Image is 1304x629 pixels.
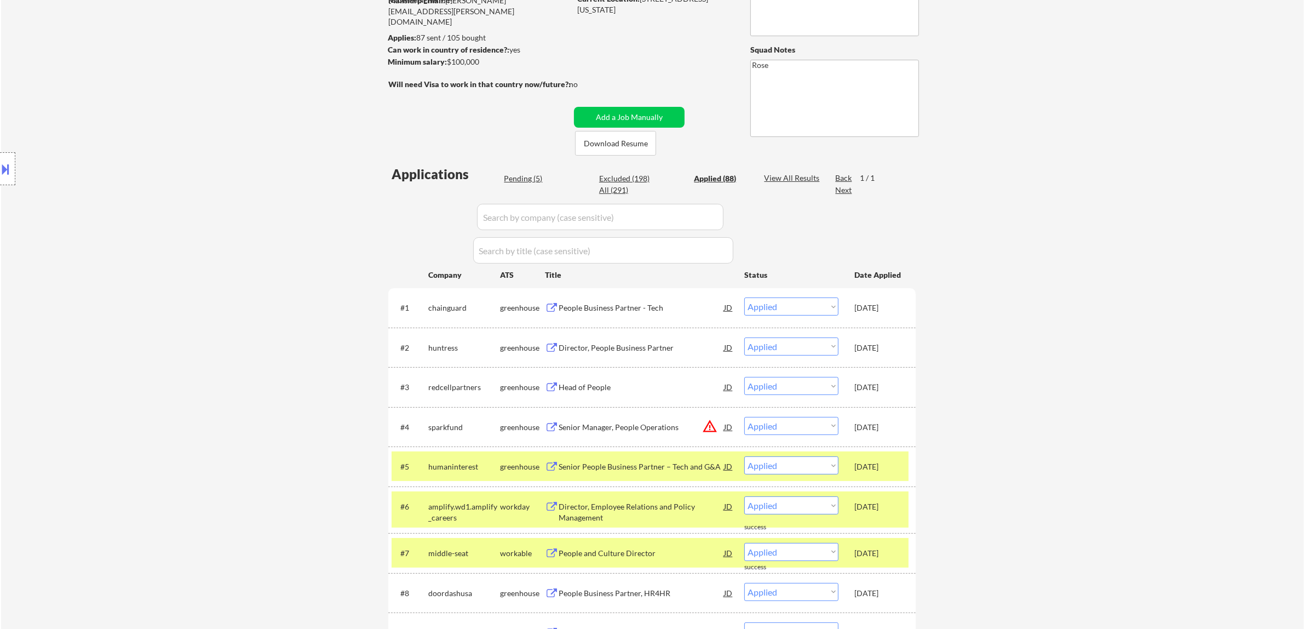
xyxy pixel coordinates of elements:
div: 1 / 1 [860,173,885,184]
div: Director, People Business Partner [559,342,724,353]
div: View All Results [764,173,823,184]
div: Senior Manager, People Operations [559,422,724,433]
div: JD [723,377,734,397]
div: Senior People Business Partner – Tech and G&A [559,461,724,472]
div: Back [835,173,853,184]
div: #7 [400,548,420,559]
div: #4 [400,422,420,433]
div: JD [723,543,734,563]
div: #2 [400,342,420,353]
div: Next [835,185,853,196]
div: amplify.wd1.amplify_careers [428,501,500,523]
div: JD [723,496,734,516]
button: Add a Job Manually [574,107,685,128]
strong: Will need Visa to work in that country now/future?: [388,79,571,89]
div: greenhouse [500,342,545,353]
div: humaninterest [428,461,500,472]
button: warning_amber [702,419,717,434]
div: doordashusa [428,588,500,599]
div: Head of People [559,382,724,393]
div: JD [723,583,734,603]
div: JD [723,298,734,317]
input: Search by title (case sensitive) [473,237,733,264]
div: no [569,79,600,90]
div: 87 sent / 105 bought [388,32,570,43]
div: greenhouse [500,588,545,599]
div: ATS [500,270,545,281]
div: [DATE] [854,461,903,472]
div: chainguard [428,302,500,313]
div: Squad Notes [750,44,919,55]
div: $100,000 [388,56,570,67]
div: Director, Employee Relations and Policy Management [559,501,724,523]
div: greenhouse [500,461,545,472]
div: Applications [392,168,500,181]
div: [DATE] [854,302,903,313]
button: Download Resume [575,131,656,156]
div: [DATE] [854,548,903,559]
div: [DATE] [854,422,903,433]
div: #3 [400,382,420,393]
div: Excluded (198) [599,173,654,184]
div: All (291) [599,185,654,196]
div: Status [744,265,838,284]
strong: Minimum salary: [388,57,447,66]
div: success [744,523,788,532]
div: Pending (5) [504,173,559,184]
div: JD [723,417,734,437]
div: yes [388,44,567,55]
input: Search by company (case sensitive) [477,204,723,230]
div: People Business Partner - Tech [559,302,724,313]
div: JD [723,338,734,357]
div: #5 [400,461,420,472]
strong: Applies: [388,33,416,42]
div: #8 [400,588,420,599]
div: greenhouse [500,422,545,433]
div: #6 [400,501,420,512]
div: middle-seat [428,548,500,559]
div: workable [500,548,545,559]
div: [DATE] [854,342,903,353]
div: Title [545,270,734,281]
div: sparkfund [428,422,500,433]
strong: Can work in country of residence?: [388,45,509,54]
div: redcellpartners [428,382,500,393]
div: greenhouse [500,382,545,393]
div: #1 [400,302,420,313]
div: JD [723,456,734,476]
div: Company [428,270,500,281]
div: greenhouse [500,302,545,313]
div: [DATE] [854,382,903,393]
div: [DATE] [854,501,903,512]
div: Applied (88) [694,173,749,184]
div: huntress [428,342,500,353]
div: success [744,563,788,572]
div: People and Culture Director [559,548,724,559]
div: People Business Partner, HR4HR [559,588,724,599]
div: Date Applied [854,270,903,281]
div: [DATE] [854,588,903,599]
div: workday [500,501,545,512]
